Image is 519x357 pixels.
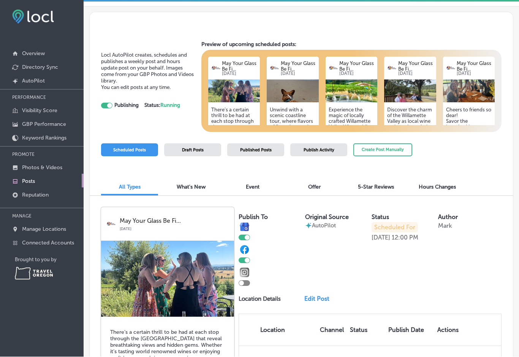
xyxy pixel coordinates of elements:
[305,222,312,229] img: autopilot-icon
[438,222,452,230] p: Mark
[281,61,316,72] p: May Your Glass Be Fi...
[270,63,279,73] img: logo
[22,64,58,71] p: Directory Sync
[329,63,338,73] img: logo
[177,184,206,190] span: What's New
[384,80,436,103] img: ca08518c-5d01-4aa5-b62b-63d352b6894aIMG_1193.jpeg
[211,107,257,193] h5: There’s a certain thrill to be had at each stop through the [GEOGRAPHIC_DATA] that reveal breatht...
[239,214,268,221] label: Publish To
[15,257,84,263] p: Brought to you by
[106,219,116,229] img: logo
[114,102,139,109] strong: Publishing
[446,63,456,73] img: logo
[182,148,204,153] span: Draft Posts
[201,41,502,48] h3: Preview of upcoming scheduled posts:
[267,80,319,103] img: 4628587e-62dc-4fad-ae88-e62db90699eeIMG_2308.jpg
[246,184,259,190] span: Event
[372,214,389,221] label: Status
[317,314,347,346] th: Channel
[398,61,433,72] p: May Your Glass Be Fi...
[372,234,390,241] p: [DATE]
[347,314,385,346] th: Status
[353,144,412,157] button: Create Post Manually
[101,84,171,91] span: You can edit posts at any time.
[308,184,321,190] span: Offer
[438,214,458,221] label: Author
[446,107,492,193] h5: Cheers to friends so dear! Savor the breathtaking beauty of the [GEOGRAPHIC_DATA] while indulging...
[119,184,141,190] span: All Types
[443,80,495,103] img: 60dc9f16-deb9-48b0-a26d-4ef16acbf6edIMG_0368.jpeg
[358,184,394,190] span: 5-Star Reviews
[304,148,334,153] span: Publish Activity
[160,102,180,109] span: Running
[22,165,62,171] p: Photos & Videos
[222,72,257,76] p: [DATE]
[326,80,378,103] img: 9fe49236-9e21-4a8c-85d6-6ec86dccd981IMG_6971.jpg
[270,107,316,193] h5: Unwind with a scenic coastline tour, where flavors of fine wines and craft brews complement stunn...
[457,72,492,76] p: [DATE]
[281,72,316,76] p: [DATE]
[12,10,54,24] img: fda3e92497d09a02dc62c9cd864e3231.png
[211,63,221,73] img: logo
[239,314,317,346] th: Location
[208,80,260,103] img: 8c21f27b-c1ac-400d-87a1-249d4bde6883IMG_2286.jpg
[22,135,66,141] p: Keyword Rankings
[387,63,397,73] img: logo
[120,225,229,232] p: [DATE]
[312,222,336,229] p: AutoPilot
[419,184,456,190] span: Hours Changes
[434,314,462,346] th: Actions
[22,226,66,233] p: Manage Locations
[240,148,272,153] span: Published Posts
[22,240,74,246] p: Connected Accounts
[457,61,492,72] p: May Your Glass Be Fi...
[101,52,194,84] span: Locl AutoPilot creates, schedules and publishes a weekly post and hours update post on your behal...
[387,107,433,193] h5: Discover the charm of the Willamette Valley as local wine makers share their stories. Each tour i...
[15,267,53,280] img: Travel Oregon
[120,218,229,225] p: May Your Glass Be Fi...
[22,121,66,128] p: GBP Performance
[22,192,49,198] p: Reputation
[339,61,374,72] p: May Your Glass Be Fi...
[22,78,45,84] p: AutoPilot
[144,102,180,109] strong: Status:
[304,295,334,303] a: Edit Post
[101,241,234,317] img: 8c21f27b-c1ac-400d-87a1-249d4bde6883IMG_2286.jpg
[22,178,35,185] p: Posts
[22,108,57,114] p: Visibility Score
[239,296,281,303] p: Location Details
[339,72,374,76] p: [DATE]
[385,314,434,346] th: Publish Date
[329,107,375,193] h5: Experience the magic of locally crafted Willamette Valley Wines while connecting with passionate ...
[372,222,418,233] p: Scheduled For
[398,72,433,76] p: [DATE]
[222,61,257,72] p: May Your Glass Be Fi...
[305,214,349,221] label: Original Source
[22,51,45,57] p: Overview
[392,234,418,241] p: 12:00 PM
[113,148,146,153] span: Scheduled Posts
